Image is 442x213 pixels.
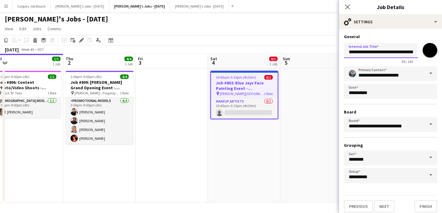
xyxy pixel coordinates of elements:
[282,59,290,66] span: 5
[65,59,73,66] span: 2
[269,62,277,66] div: 1 Job
[344,200,373,212] button: Previous
[339,15,442,29] div: Settings
[344,109,437,115] h3: Board
[210,56,217,61] span: Sat
[52,57,61,61] span: 1/1
[5,47,19,53] div: [DATE]
[137,59,143,66] span: 3
[120,74,129,79] span: 4/4
[211,98,278,119] app-card-role: Makeup Artists0/110:45am-3:15pm (4h30m)
[120,91,129,95] span: 1 Role
[20,47,35,52] span: Week 40
[66,71,134,144] app-job-card: 3:00pm-9:00pm (6h)4/4Job #809: [PERSON_NAME] Grand Opening Event - [GEOGRAPHIC_DATA] ‭[PERSON_NAM...
[66,56,73,61] span: Thu
[109,0,170,12] button: [PERSON_NAME]'s Jobs - [DATE]
[220,91,264,96] span: [PERSON_NAME][GEOGRAPHIC_DATA] - Gate 7
[209,59,217,66] span: 4
[397,59,418,64] span: 49 / 140
[71,74,102,79] span: 3:00pm-9:00pm (6h)
[48,91,56,95] span: 1 Role
[5,26,13,31] span: View
[414,200,437,212] button: Finish
[210,71,278,119] app-job-card: 10:45am-3:15pm (4h30m)0/1Job #802: Blue Jays Face Painting Event - [GEOGRAPHIC_DATA] [PERSON_NAME...
[66,97,134,144] app-card-role: Promotional Models4/43:00pm-9:00pm (6h)[PERSON_NAME][PERSON_NAME][PERSON_NAME][PERSON_NAME]
[51,0,109,12] button: [PERSON_NAME]'s Jobs - [DATE]
[32,26,41,31] span: Jobs
[344,34,437,39] h3: General
[283,56,290,61] span: Sun
[38,47,44,52] div: EDT
[2,25,16,33] a: View
[269,57,278,61] span: 0/1
[66,80,134,90] h3: Job #809: [PERSON_NAME] Grand Opening Event - [GEOGRAPHIC_DATA]
[124,57,133,61] span: 4/4
[17,25,29,33] a: Edit
[216,75,256,80] span: 10:45am-3:15pm (4h30m)
[48,74,56,79] span: 1/1
[45,25,64,33] a: Comms
[374,200,394,212] button: Next
[2,91,22,95] span: Rock 'N' Tees
[125,62,133,66] div: 1 Job
[12,0,51,12] button: Calgary Job Board
[74,91,120,95] span: ‭[PERSON_NAME] - Flagship Boutique
[48,26,61,31] span: Comms
[138,56,143,61] span: Fri
[264,75,273,80] span: 0/1
[211,80,278,91] h3: Job #802: Blue Jays Face Painting Event - [GEOGRAPHIC_DATA]
[52,62,60,66] div: 1 Job
[264,91,273,96] span: 1 Role
[19,26,26,31] span: Edit
[170,0,229,12] button: [PERSON_NAME]'s Jobs - [DATE]
[339,3,442,11] h3: Job Details
[5,15,108,24] h1: [PERSON_NAME]'s Jobs - [DATE]
[30,25,44,33] a: Jobs
[344,143,437,148] h3: Grouping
